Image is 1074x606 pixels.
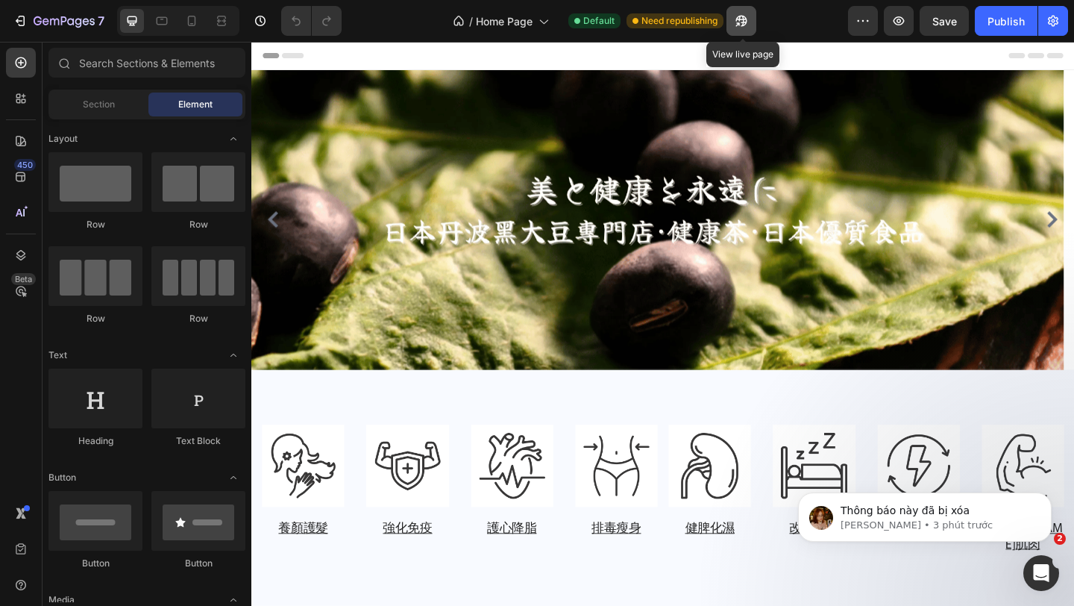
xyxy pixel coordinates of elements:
span: Toggle open [222,343,245,367]
div: Row [48,218,142,231]
input: Search Sections & Elements [48,48,245,78]
iframe: Intercom live chat [1023,555,1059,591]
div: Button [151,557,245,570]
a: [PERSON_NAME]肌肉 [796,518,882,555]
button: 7 [6,6,111,36]
img: Alt Image [125,416,214,506]
div: Row [48,312,142,325]
img: Alt Image [681,416,770,506]
span: Section [83,98,115,111]
a: 排毒瘦身 [370,518,424,537]
img: Alt Image [453,416,543,506]
div: Button [48,557,142,570]
a: Image Title [681,416,770,506]
a: 強化免疫 [142,518,196,537]
div: Row [151,218,245,231]
span: Save [932,15,957,28]
a: 健脾化濕 [471,518,525,537]
span: Need republishing [641,14,717,28]
div: Text Block [151,434,245,448]
img: Alt Image [11,416,101,506]
p: 7 [98,12,104,30]
img: Alt Image [567,416,656,506]
button: Publish [975,6,1037,36]
span: Default [583,14,615,28]
div: Heading [48,434,142,448]
a: 補氣提神 [699,518,753,537]
img: Alt Image [352,416,442,506]
img: Alt Image [794,416,884,506]
span: / [469,13,473,29]
span: Layout [48,132,78,146]
span: Button [48,471,76,484]
div: Row [151,312,245,325]
a: Image Title [794,416,884,506]
a: Image Title [125,416,214,506]
img: Alt Image [239,416,328,506]
a: 改善睡眠 [585,518,638,537]
iframe: Design area [251,42,1074,606]
a: Image Title [453,416,543,506]
span: Element [178,98,213,111]
span: Toggle open [222,466,245,490]
span: 2 [1054,533,1066,545]
button: Save [920,6,969,36]
a: Image Title [567,416,656,506]
div: Undo/Redo [281,6,342,36]
span: Text [48,349,67,362]
a: Image Title [11,416,101,506]
div: 450 [14,159,36,171]
div: Publish [987,13,1025,29]
iframe: Intercom notifications tin nhắn [776,461,1074,566]
a: 養顏護髮 [29,518,83,537]
a: Image Title [352,416,442,506]
span: Toggle open [222,127,245,151]
a: Image Title [239,416,328,506]
button: Carousel Next Arrow [859,181,883,205]
span: Home Page [476,13,533,29]
a: 護心降脂 [257,518,310,537]
div: Beta [11,273,36,285]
